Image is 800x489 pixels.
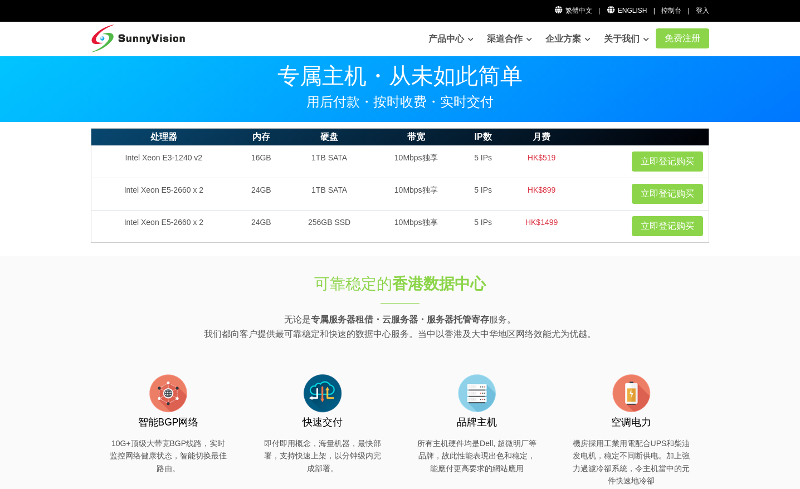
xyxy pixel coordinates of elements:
p: 即付即用概念，海量机器，最快部署，支持快速上架，以分钟级内完成部署。 [262,437,383,475]
td: 10Mbps独享 [372,210,460,242]
li: | [598,6,600,16]
img: flat-cloud-in-out.png [300,371,345,415]
td: 24GB [236,178,286,210]
a: 产品中心 [428,28,474,50]
td: 1TB SATA [286,145,372,178]
h3: 品牌主机 [416,415,538,429]
th: 带宽 [372,129,460,146]
td: HK$1499 [506,210,577,242]
td: 10Mbps独享 [372,145,460,178]
td: Intel Xeon E5-2660 x 2 [91,210,236,242]
td: Intel Xeon E5-2660 x 2 [91,178,236,210]
img: flat-battery.png [609,371,653,415]
td: 5 IPs [460,178,506,210]
h3: 智能BGP网络 [108,415,229,429]
a: 立即登记购买 [632,184,703,204]
p: 专属主机・从未如此简单 [91,65,709,87]
a: 免费注册 [656,28,709,48]
p: 機房採用工業用電配合UPS和柴油发电机，稳定不间断供电。加上強力過濾冷卻系統，令主机當中的元件快速地冷卻 [570,437,692,487]
img: flat-server-alt.png [455,371,499,415]
a: 登入 [696,7,709,14]
th: 硬盘 [286,129,372,146]
td: 16GB [236,145,286,178]
h3: 空调电力 [570,415,692,429]
h1: 可靠稳定的 [214,273,586,295]
strong: 专属服务器租借・云服务器・服务器托管寄存 [311,315,489,324]
h3: 快速交付 [262,415,383,429]
a: 控制台 [661,7,681,14]
p: 10G+顶级大带宽BGP线路，实时监控网络健康状态，智能切换最佳路由。 [108,437,229,475]
p: 用后付款・按时收费・实时交付 [91,95,709,109]
a: 立即登记购买 [632,151,703,172]
td: 5 IPs [460,210,506,242]
img: flat-internet.png [146,371,191,415]
a: 繁體中文 [554,7,592,14]
a: 关于我们 [604,28,649,50]
th: IP数 [460,129,506,146]
li: | [653,6,655,16]
td: 5 IPs [460,145,506,178]
td: 24GB [236,210,286,242]
td: 256GB SSD [286,210,372,242]
a: 企业方案 [545,28,591,50]
strong: 香港数据中心 [392,275,486,292]
td: 10Mbps独享 [372,178,460,210]
td: Intel Xeon E3-1240 v2 [91,145,236,178]
a: 渠道合作 [487,28,532,50]
p: 无论是 服务。 我们都向客户提供最可靠稳定和快速的数据中心服务。当中以香港及大中华地区网络效能尤为优越。 [91,312,709,341]
td: 1TB SATA [286,178,372,210]
th: 月费 [506,129,577,146]
a: English [606,7,647,14]
p: 所有主机硬件均是Dell, 超微明厂等品牌，故此性能表現出色和稳定，能應付更高要求的網站應用 [416,437,538,475]
th: 处理器 [91,129,236,146]
th: 内存 [236,129,286,146]
li: | [688,6,690,16]
td: HK$899 [506,178,577,210]
a: 立即登记购买 [632,216,703,236]
td: HK$519 [506,145,577,178]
